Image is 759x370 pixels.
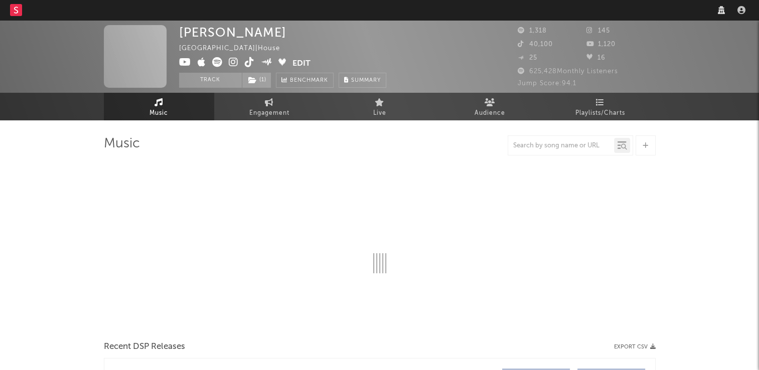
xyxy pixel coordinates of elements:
div: [PERSON_NAME] [179,25,286,40]
span: Music [149,107,168,119]
span: Summary [351,78,381,83]
button: Summary [339,73,386,88]
a: Engagement [214,93,325,120]
span: Benchmark [290,75,328,87]
span: Live [373,107,386,119]
span: 16 [586,55,605,61]
input: Search by song name or URL [508,142,614,150]
a: Playlists/Charts [545,93,656,120]
button: Edit [292,57,311,70]
span: Engagement [249,107,289,119]
a: Audience [435,93,545,120]
span: 25 [518,55,537,61]
button: (1) [242,73,271,88]
a: Benchmark [276,73,334,88]
span: Jump Score: 94.1 [518,80,576,87]
span: 1,318 [518,28,547,34]
span: 625,428 Monthly Listeners [518,68,618,75]
span: Playlists/Charts [575,107,625,119]
span: ( 1 ) [242,73,271,88]
span: 145 [586,28,610,34]
button: Track [179,73,242,88]
span: Audience [475,107,505,119]
span: 40,100 [518,41,553,48]
a: Music [104,93,214,120]
span: 1,120 [586,41,616,48]
a: Live [325,93,435,120]
span: Recent DSP Releases [104,341,185,353]
button: Export CSV [614,344,656,350]
div: [GEOGRAPHIC_DATA] | House [179,43,291,55]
